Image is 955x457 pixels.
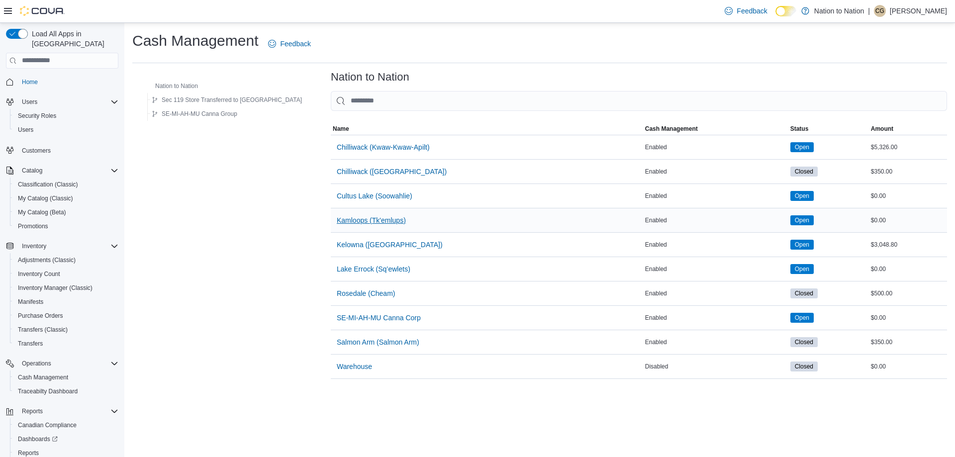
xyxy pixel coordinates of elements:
a: Purchase Orders [14,310,67,322]
a: Inventory Manager (Classic) [14,282,96,294]
p: | [868,5,870,17]
button: Users [2,95,122,109]
button: Warehouse [333,357,376,376]
p: [PERSON_NAME] [890,5,947,17]
a: Security Roles [14,110,60,122]
span: Chilliwack (Kwaw-Kwaw-Apilt) [337,142,430,152]
button: Sec 119 Store Transferred to [GEOGRAPHIC_DATA] [148,94,306,106]
button: Transfers (Classic) [10,323,122,337]
span: Customers [22,147,51,155]
div: $0.00 [869,263,947,275]
span: Name [333,125,349,133]
a: Users [14,124,37,136]
span: Closed [790,337,818,347]
a: Feedback [721,1,771,21]
a: Transfers [14,338,47,350]
span: Open [790,215,814,225]
div: $5,326.00 [869,141,947,153]
span: Users [14,124,118,136]
span: Security Roles [18,112,56,120]
button: Transfers [10,337,122,351]
span: Reports [18,405,118,417]
span: Purchase Orders [18,312,63,320]
span: Inventory Count [14,268,118,280]
span: Open [790,264,814,274]
h1: Cash Management [132,31,258,51]
button: Home [2,75,122,89]
a: Home [18,76,42,88]
div: $0.00 [869,312,947,324]
button: Manifests [10,295,122,309]
button: Chilliwack (Kwaw-Kwaw-Apilt) [333,137,434,157]
button: SE-MI-AH-MU Canna Corp [333,308,425,328]
span: Inventory Manager (Classic) [18,284,93,292]
div: Enabled [643,141,788,153]
span: Promotions [14,220,118,232]
div: Cam Gottfriedson [874,5,886,17]
button: Status [788,123,869,135]
span: Transfers (Classic) [18,326,68,334]
a: Transfers (Classic) [14,324,72,336]
span: Feedback [280,39,310,49]
span: Open [795,313,809,322]
span: Customers [18,144,118,156]
button: SE-MI-AH-MU Canna Group [148,108,241,120]
button: Catalog [18,165,46,177]
div: Enabled [643,336,788,348]
span: Feedback [737,6,767,16]
span: Catalog [22,167,42,175]
span: Operations [18,358,118,369]
button: Name [331,123,643,135]
input: Dark Mode [775,6,796,16]
a: Customers [18,145,55,157]
span: Classification (Classic) [18,181,78,188]
span: Amount [871,125,893,133]
span: Open [795,216,809,225]
span: SE-MI-AH-MU Canna Corp [337,313,421,323]
a: Dashboards [14,433,62,445]
div: $0.00 [869,214,947,226]
span: CG [875,5,884,17]
span: Status [790,125,809,133]
span: Cash Management [645,125,698,133]
span: My Catalog (Classic) [14,192,118,204]
button: Nation to Nation [141,80,202,92]
button: Promotions [10,219,122,233]
span: Kamloops (Tk'emlups) [337,215,406,225]
button: Adjustments (Classic) [10,253,122,267]
a: My Catalog (Classic) [14,192,77,204]
a: Adjustments (Classic) [14,254,80,266]
span: Traceabilty Dashboard [14,385,118,397]
div: $350.00 [869,336,947,348]
button: My Catalog (Classic) [10,191,122,205]
button: Rosedale (Cheam) [333,283,399,303]
span: Manifests [14,296,118,308]
span: Load All Apps in [GEOGRAPHIC_DATA] [28,29,118,49]
a: Feedback [264,34,314,54]
button: Amount [869,123,947,135]
span: Users [18,96,118,108]
span: My Catalog (Beta) [14,206,118,218]
button: Kamloops (Tk'emlups) [333,210,410,230]
button: Canadian Compliance [10,418,122,432]
button: Inventory Manager (Classic) [10,281,122,295]
span: Purchase Orders [14,310,118,322]
button: Operations [18,358,55,369]
a: Canadian Compliance [14,419,81,431]
button: Reports [2,404,122,418]
span: Open [795,265,809,274]
span: Open [795,191,809,200]
span: Dashboards [18,435,58,443]
span: Home [18,76,118,88]
span: Closed [790,362,818,371]
span: Reports [18,449,39,457]
a: Dashboards [10,432,122,446]
span: Inventory Manager (Classic) [14,282,118,294]
button: Inventory Count [10,267,122,281]
span: Inventory [18,240,118,252]
span: Rosedale (Cheam) [337,288,395,298]
div: $350.00 [869,166,947,178]
span: Canadian Compliance [14,419,118,431]
a: Promotions [14,220,52,232]
span: Manifests [18,298,43,306]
